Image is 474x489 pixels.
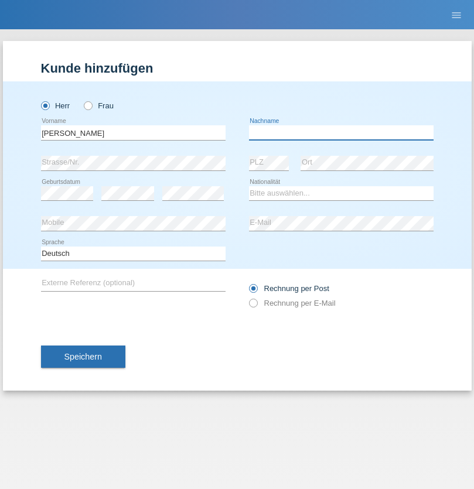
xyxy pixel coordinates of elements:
label: Herr [41,101,70,110]
input: Herr [41,101,49,109]
span: Speichern [64,352,102,361]
a: menu [445,11,468,18]
button: Speichern [41,346,125,368]
label: Rechnung per E-Mail [249,299,336,307]
h1: Kunde hinzufügen [41,61,434,76]
i: menu [451,9,462,21]
input: Rechnung per E-Mail [249,299,257,313]
input: Frau [84,101,91,109]
label: Rechnung per Post [249,284,329,293]
label: Frau [84,101,114,110]
input: Rechnung per Post [249,284,257,299]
